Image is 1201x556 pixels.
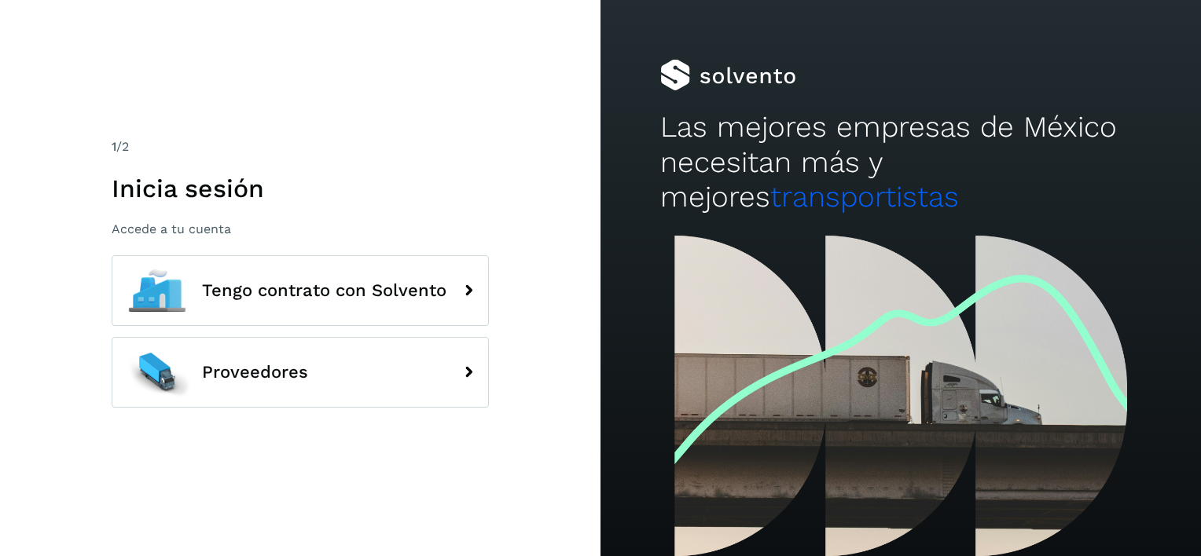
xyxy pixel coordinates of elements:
[112,137,489,156] div: /2
[112,139,116,154] span: 1
[112,337,489,408] button: Proveedores
[660,110,1140,214] h2: Las mejores empresas de México necesitan más y mejores
[770,180,959,214] span: transportistas
[112,174,489,203] h1: Inicia sesión
[112,221,489,236] p: Accede a tu cuenta
[112,255,489,326] button: Tengo contrato con Solvento
[202,281,446,300] span: Tengo contrato con Solvento
[202,363,308,382] span: Proveedores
